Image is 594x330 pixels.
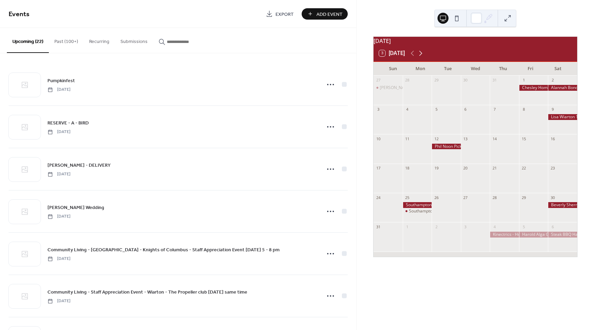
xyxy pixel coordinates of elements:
div: 17 [376,166,381,171]
a: RESERVE - A - BIRD [47,119,89,127]
span: [DATE] [47,129,71,135]
div: 7 [492,107,497,112]
div: 20 [463,166,468,171]
div: 23 [550,166,555,171]
div: 6 [550,224,555,229]
div: [PERSON_NAME] and [PERSON_NAME] - Celebration of Life - [PERSON_NAME] [380,85,528,91]
div: 1 [521,78,526,83]
div: Gerry and Pat Gras - Celebration of Life - Underwood [374,85,403,91]
div: 18 [405,166,410,171]
div: 28 [492,195,497,200]
div: Tue [434,62,462,76]
span: [DATE] [47,256,71,262]
button: Add Event [302,8,348,20]
div: 15 [521,136,526,141]
div: 24 [376,195,381,200]
div: Steak BBQ Hanover [548,232,577,238]
div: 30 [463,78,468,83]
div: 31 [492,78,497,83]
span: [DATE] [47,87,71,93]
div: Harold Alga Golf Tourney [519,232,548,238]
div: 13 [463,136,468,141]
button: Submissions [115,28,153,52]
span: RESERVE - A - BIRD [47,120,89,127]
div: Lisa Wiarton 150 Guests Backyard BBQ theme wedding meal [548,114,577,120]
div: 21 [492,166,497,171]
div: Southampton Museum - Chicken Parmesan Dinner [409,208,506,214]
div: Alannah Bondy 130 guests Brussels [548,85,577,91]
div: Sat [544,62,572,76]
a: [PERSON_NAME] Wedding [47,203,104,211]
div: 19 [434,166,439,171]
div: 26 [434,195,439,200]
span: Export [276,11,294,18]
a: Community Living - Staff Appreciation Event - Wiarton - The Propeller club [DATE] same time [47,288,247,296]
a: Export [261,8,299,20]
div: 6 [463,107,468,112]
div: Southampton Museum Chicken Parm pasta [403,202,432,208]
div: 1 [405,224,410,229]
button: 3[DATE] [377,48,407,58]
div: Southampton Museum - Chicken Parmesan Dinner [403,208,432,214]
div: 27 [463,195,468,200]
div: 12 [434,136,439,141]
div: Thu [489,62,517,76]
div: [DATE] [374,37,577,45]
div: 30 [550,195,555,200]
div: 9 [550,107,555,112]
div: 11 [405,136,410,141]
div: 8 [521,107,526,112]
div: Chesley Homecoming 500-700 people Fish Fry [519,85,548,91]
div: 4 [405,107,410,112]
div: 10 [376,136,381,141]
div: 16 [550,136,555,141]
div: Wed [462,62,489,76]
div: 22 [521,166,526,171]
span: Community Living - [GEOGRAPHIC_DATA] - Knights of Columbus - Staff Appreciation Event [DATE] 5 - ... [47,246,280,254]
div: Mon [407,62,434,76]
span: Community Living - Staff Appreciation Event - Wiarton - The Propeller club [DATE] same time [47,289,247,296]
span: Add Event [316,11,343,18]
div: 31 [376,224,381,229]
a: Pumpkinfest [47,77,75,85]
div: 29 [521,195,526,200]
span: [DATE] [47,171,71,177]
div: 25 [405,195,410,200]
a: [PERSON_NAME] - DELIVERY [47,161,111,169]
span: [DATE] [47,213,71,220]
div: 29 [434,78,439,83]
div: 3 [376,107,381,112]
div: Beverly Sherriff - 50th Anniversary [548,202,577,208]
div: 28 [405,78,410,83]
button: Upcoming (22) [7,28,49,53]
div: 2 [434,224,439,229]
div: 14 [492,136,497,141]
div: Kinectrics - Hot Lunch [490,232,519,238]
span: [PERSON_NAME] - DELIVERY [47,162,111,169]
div: Fri [517,62,544,76]
div: Sun [379,62,407,76]
div: 3 [463,224,468,229]
span: [DATE] [47,298,71,304]
div: 5 [521,224,526,229]
div: Phil Noon Pick-up [432,144,461,150]
div: 27 [376,78,381,83]
div: 2 [550,78,555,83]
a: Community Living - [GEOGRAPHIC_DATA] - Knights of Columbus - Staff Appreciation Event [DATE] 5 - ... [47,246,280,254]
span: Events [9,8,30,21]
div: 4 [492,224,497,229]
div: 5 [434,107,439,112]
button: Past (100+) [49,28,84,52]
button: Recurring [84,28,115,52]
